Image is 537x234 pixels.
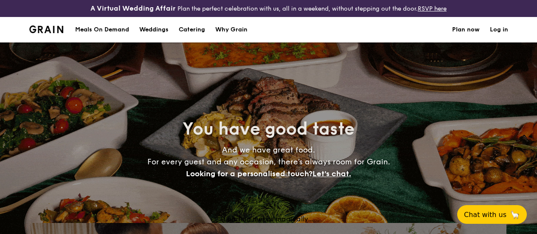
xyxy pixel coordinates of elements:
[134,17,174,42] a: Weddings
[139,17,169,42] div: Weddings
[510,210,520,220] span: 🦙
[418,5,447,12] a: RSVP here
[29,25,64,33] a: Logotype
[457,205,527,224] button: Chat with us🦙
[186,169,312,178] span: Looking for a personalised touch?
[179,17,205,42] h1: Catering
[31,215,506,223] div: Loading menus magically...
[312,169,351,178] span: Let's chat.
[452,17,480,42] a: Plan now
[464,211,506,219] span: Chat with us
[215,17,247,42] div: Why Grain
[70,17,134,42] a: Meals On Demand
[183,119,354,139] span: You have good taste
[29,25,64,33] img: Grain
[210,17,253,42] a: Why Grain
[174,17,210,42] a: Catering
[490,17,508,42] a: Log in
[147,145,390,178] span: And we have great food. For every guest and any occasion, there’s always room for Grain.
[90,3,176,14] h4: A Virtual Wedding Affair
[75,17,129,42] div: Meals On Demand
[90,3,447,14] div: Plan the perfect celebration with us, all in a weekend, without stepping out the door.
